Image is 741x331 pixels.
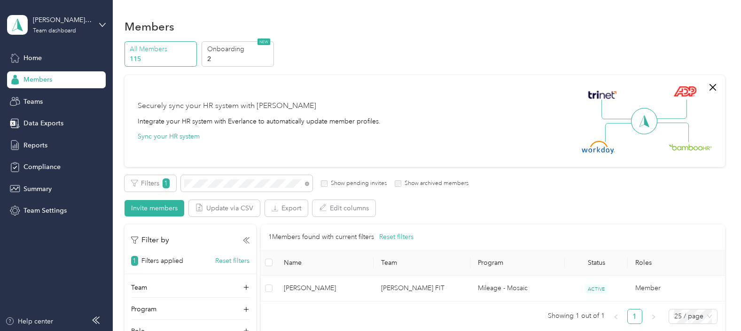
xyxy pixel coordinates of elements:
[130,54,194,64] p: 115
[33,15,92,25] div: [PERSON_NAME] FIT
[586,88,619,101] img: Trinet
[138,100,316,112] div: Securely sync your HR system with [PERSON_NAME]
[23,97,43,107] span: Teams
[215,256,250,266] button: Reset filters
[646,309,661,324] li: Next Page
[131,304,156,314] p: Program
[374,276,470,301] td: Amy Cummins FIT
[276,250,373,276] th: Name
[608,309,624,324] li: Previous Page
[5,316,53,326] button: Help center
[628,250,725,276] th: Roles
[605,123,638,142] img: Line Left Down
[141,256,183,266] p: Filters applied
[548,309,605,323] span: Showing 1 out of 1
[33,28,76,34] div: Team dashboard
[401,179,468,188] label: Show archived members
[276,276,373,301] td: Gurleen Singh
[138,131,200,141] button: Sync your HR system
[257,38,270,45] span: NEW
[125,200,184,216] button: Invite members
[627,309,642,324] li: 1
[23,162,61,172] span: Compliance
[628,276,725,301] td: Member
[131,234,169,246] p: Filter by
[207,44,271,54] p: Onboarding
[688,278,741,331] iframe: Everlance-gr Chat Button Frame
[673,86,696,97] img: ADP
[646,309,661,324] button: right
[379,232,413,242] button: Reset filters
[374,250,470,276] th: Team
[601,100,634,120] img: Line Left Up
[585,284,608,294] span: ACTIVE
[265,200,308,216] button: Export
[163,178,170,188] span: 1
[131,256,138,266] span: 1
[23,184,52,194] span: Summary
[23,206,67,216] span: Team Settings
[470,276,565,301] td: Mileage - Mosaic
[268,232,374,242] p: 1 Members found with current filters
[23,75,52,85] span: Members
[125,175,176,192] button: Filters1
[582,141,615,154] img: Workday
[654,100,687,119] img: Line Right Up
[669,309,718,324] div: Page Size
[207,54,271,64] p: 2
[138,116,381,126] div: Integrate your HR system with Everlance to automatically update member profiles.
[674,309,712,323] span: 25 / page
[669,144,712,150] img: BambooHR
[312,200,375,216] button: Edit columns
[284,259,366,267] span: Name
[125,22,174,31] h1: Members
[130,44,194,54] p: All Members
[131,283,147,293] p: Team
[328,179,387,188] label: Show pending invites
[23,140,47,150] span: Reports
[613,314,619,320] span: left
[608,309,624,324] button: left
[23,53,42,63] span: Home
[651,314,656,320] span: right
[656,123,689,143] img: Line Right Down
[565,250,628,276] th: Status
[628,309,642,323] a: 1
[284,283,366,293] span: [PERSON_NAME]
[189,200,260,216] button: Update via CSV
[470,250,565,276] th: Program
[23,118,63,128] span: Data Exports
